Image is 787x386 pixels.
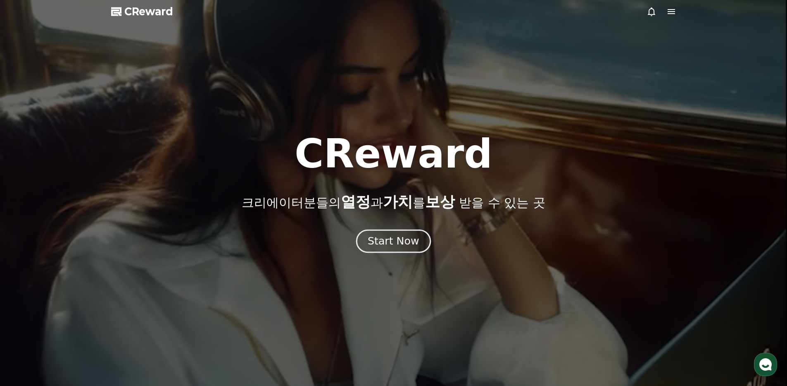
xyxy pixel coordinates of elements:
[128,275,138,281] span: 설정
[107,262,159,283] a: 설정
[124,5,173,18] span: CReward
[55,262,107,283] a: 대화
[358,238,429,246] a: Start Now
[26,275,31,281] span: 홈
[2,262,55,283] a: 홈
[295,134,492,174] h1: CReward
[242,194,545,210] p: 크리에이터분들의 과 를 받을 수 있는 곳
[341,193,371,210] span: 열정
[383,193,413,210] span: 가치
[111,5,173,18] a: CReward
[368,234,419,248] div: Start Now
[356,229,431,253] button: Start Now
[76,275,86,282] span: 대화
[425,193,455,210] span: 보상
